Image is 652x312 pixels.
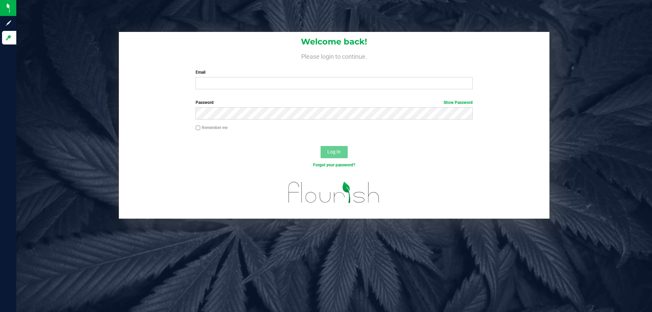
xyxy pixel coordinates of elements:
[119,52,549,60] h4: Please login to continue.
[196,125,228,131] label: Remember me
[321,146,348,158] button: Log In
[327,149,341,154] span: Log In
[443,100,473,105] a: Show Password
[280,175,388,210] img: flourish_logo.svg
[5,34,12,41] inline-svg: Log in
[5,20,12,26] inline-svg: Sign up
[196,126,200,130] input: Remember me
[119,37,549,46] h1: Welcome back!
[313,163,355,167] a: Forgot your password?
[196,69,472,75] label: Email
[196,100,214,105] span: Password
